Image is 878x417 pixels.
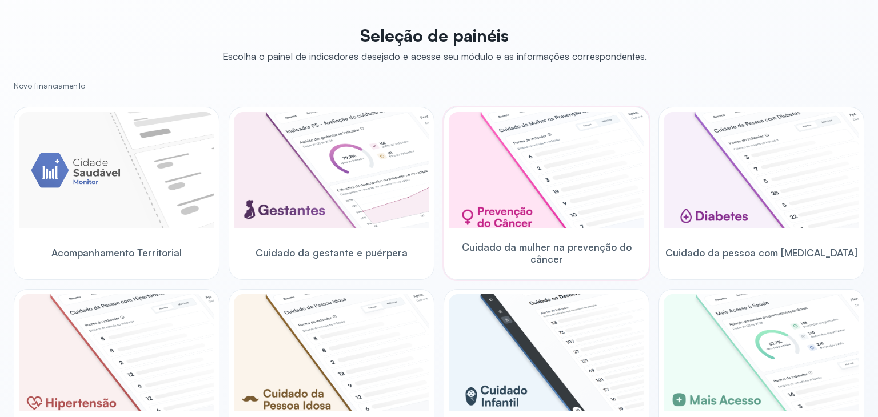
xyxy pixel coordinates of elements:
span: Acompanhamento Territorial [51,247,182,259]
img: healthcare-greater-access.png [664,294,859,411]
img: placeholder-module-ilustration.png [19,112,214,228]
span: Cuidado da gestante e puérpera [256,247,408,259]
small: Novo financiamento [14,81,864,91]
img: pregnants.png [234,112,429,228]
p: Seleção de painéis [222,25,647,46]
img: diabetics.png [664,112,859,228]
img: elderly.png [234,294,429,411]
span: Cuidado da mulher na prevenção do câncer [449,241,644,266]
img: woman-cancer-prevention-care.png [449,112,644,228]
span: Cuidado da pessoa com [MEDICAL_DATA] [665,247,857,259]
img: hypertension.png [19,294,214,411]
img: child-development.png [449,294,644,411]
div: Escolha o painel de indicadores desejado e acesse seu módulo e as informações correspondentes. [222,50,647,62]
